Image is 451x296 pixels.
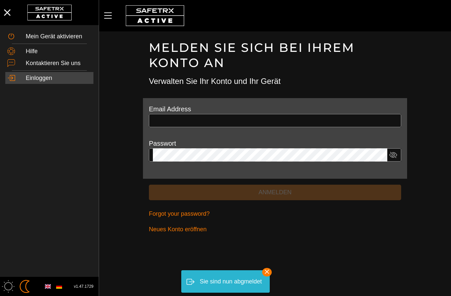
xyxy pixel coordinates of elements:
img: ModeDark.svg [18,280,31,293]
div: Einloggen [26,75,91,82]
button: English [42,281,53,292]
img: ModeLight.svg [2,280,15,293]
button: v1.47.1729 [70,281,97,292]
h3: Verwalten Sie Ihr Konto und Ihr Gerät [149,76,401,87]
span: Forgot your password? [149,209,210,219]
div: Sie sind nun abgmeldet [200,275,262,288]
img: en.svg [45,283,51,289]
label: Email Address [149,105,191,113]
img: ContactUs.svg [7,59,15,67]
button: Anmelden [149,185,401,200]
div: Kontaktieren Sie uns [26,60,91,67]
div: Hilfe [26,48,91,55]
img: Help.svg [7,47,15,55]
button: German [53,281,65,292]
span: Anmelden [154,187,396,198]
div: Mein Gerät aktivieren [26,33,91,40]
h1: Melden Sie sich bei Ihrem Konto an [149,40,401,70]
a: Forgot your password? [149,206,401,222]
a: Neues Konto eröffnen [149,222,401,237]
img: de.svg [56,283,62,289]
span: v1.47.1729 [74,283,93,290]
span: Neues Konto eröffnen [149,224,207,235]
button: MenÜ [102,9,119,22]
label: Passwort [149,140,176,147]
